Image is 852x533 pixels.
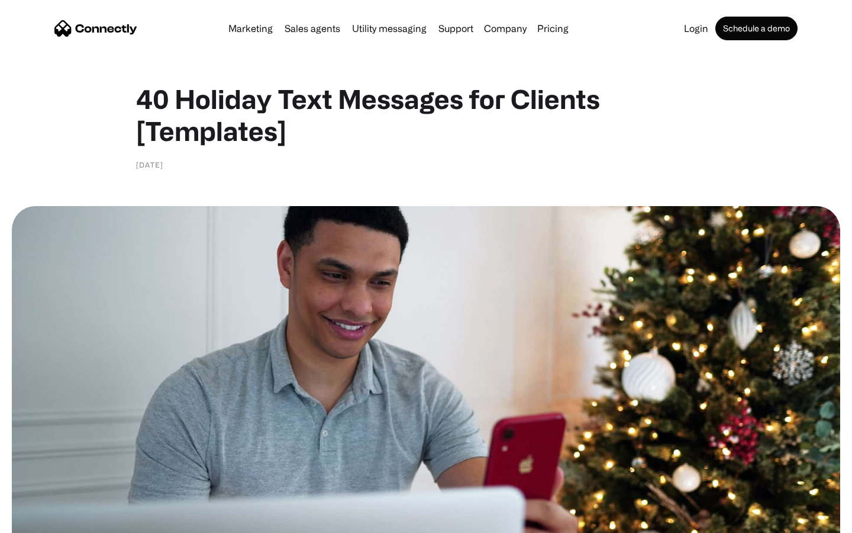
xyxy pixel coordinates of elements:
a: Sales agents [280,24,345,33]
div: [DATE] [136,159,163,171]
aside: Language selected: English [12,512,71,529]
a: Support [434,24,478,33]
a: Pricing [532,24,573,33]
a: Marketing [224,24,277,33]
a: Schedule a demo [715,17,798,40]
a: Login [679,24,713,33]
a: Utility messaging [347,24,431,33]
div: Company [484,20,527,37]
ul: Language list [24,512,71,529]
h1: 40 Holiday Text Messages for Clients [Templates] [136,83,716,147]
